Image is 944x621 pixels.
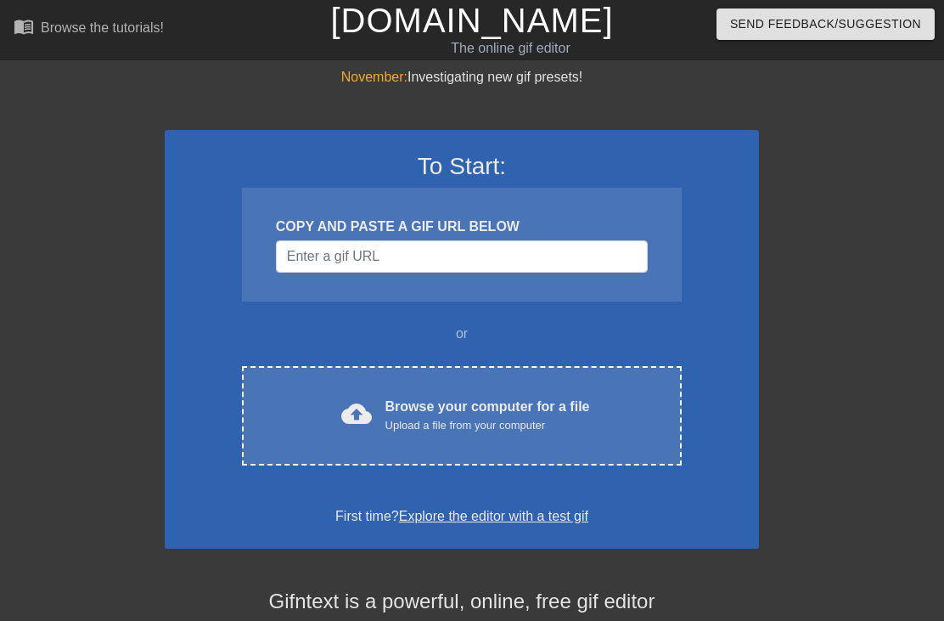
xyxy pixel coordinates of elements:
[187,506,737,527] div: First time?
[41,20,164,35] div: Browse the tutorials!
[385,397,590,434] div: Browse your computer for a file
[276,217,648,237] div: COPY AND PASTE A GIF URL BELOW
[385,417,590,434] div: Upload a file from your computer
[165,67,759,88] div: Investigating new gif presets!
[187,152,737,181] h3: To Start:
[341,398,372,429] span: cloud_upload
[716,8,935,40] button: Send Feedback/Suggestion
[14,16,34,37] span: menu_book
[276,240,648,273] input: Username
[341,70,407,84] span: November:
[165,590,759,614] h4: Gifntext is a powerful, online, free gif editor
[730,14,921,35] span: Send Feedback/Suggestion
[209,324,715,344] div: or
[330,2,613,39] a: [DOMAIN_NAME]
[399,509,588,523] a: Explore the editor with a test gif
[323,38,699,59] div: The online gif editor
[14,16,164,42] a: Browse the tutorials!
